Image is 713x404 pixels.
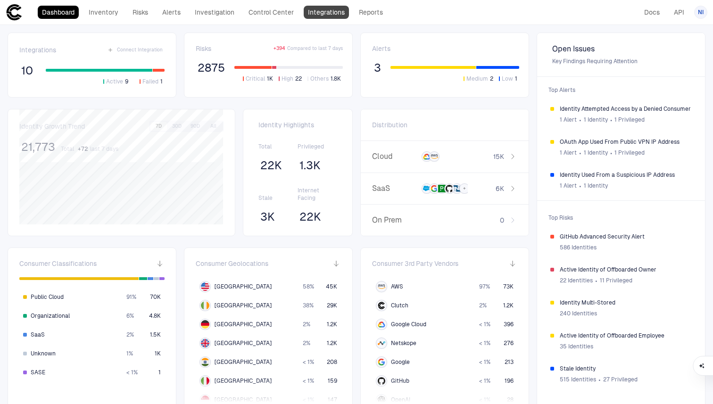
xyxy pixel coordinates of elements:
span: 6K [496,184,504,193]
span: High [282,75,293,82]
span: 213 [505,358,514,366]
button: Medium2 [462,74,495,83]
a: Inventory [84,6,123,19]
span: 22K [299,210,321,224]
span: 1.3K [299,158,321,173]
span: < 1 % [303,396,314,404]
button: 10 [19,63,34,78]
span: Active Identity of Offboarded Owner [560,266,692,273]
button: Low1 [497,74,519,83]
span: Low [502,75,513,82]
span: 1.2K [327,339,337,347]
span: 159 [328,377,337,385]
span: [GEOGRAPHIC_DATA] [215,283,272,290]
span: 1 [515,75,517,82]
span: 1 [160,78,163,85]
span: Open Issues [552,44,690,54]
div: Google Cloud [378,321,385,328]
span: AWS [391,283,403,290]
span: 4.8K [149,312,161,320]
span: ∙ [595,273,598,288]
span: SaaS [31,331,45,338]
span: OpenAI [391,396,410,404]
span: [GEOGRAPHIC_DATA] [215,396,272,404]
span: NI [698,8,704,16]
span: [GEOGRAPHIC_DATA] [215,377,272,385]
span: Clutch [391,302,408,309]
button: Critical1K [241,74,275,83]
span: 2 [490,75,493,82]
span: 1 Identity [584,116,608,124]
span: 276 [504,339,514,347]
span: Consumer Classifications [19,259,97,268]
span: 15K [493,152,504,161]
span: < 1 % [303,358,314,366]
button: All [205,122,222,131]
span: Key Findings Requiring Attention [552,58,690,65]
span: 1K [155,350,161,357]
span: 396 [504,321,514,328]
a: Alerts [158,6,185,19]
span: Google [391,358,410,366]
span: Stale Identity [560,365,692,372]
span: SASE [31,369,45,376]
span: [GEOGRAPHIC_DATA] [215,339,272,347]
span: 10 [21,64,33,78]
button: NI [694,6,707,19]
span: ∙ [579,113,582,127]
span: 6 % [126,312,134,320]
span: 586 Identities [560,244,597,251]
span: 1 [158,369,161,376]
span: GitHub Advanced Security Alert [560,233,692,240]
button: 30D [168,122,185,131]
span: 21,773 [21,140,55,154]
a: Dashboard [38,6,79,19]
span: 45K [326,283,337,290]
span: 2 % [126,331,134,338]
span: 1 % [126,350,133,357]
div: GitHub [378,377,385,385]
span: 58 % [303,283,314,290]
span: 2875 [198,61,225,75]
span: + 394 [274,45,285,52]
span: 97 % [479,283,490,290]
span: OAuth App Used From Public VPN IP Address [560,138,692,146]
span: Total [61,145,74,153]
span: < 1 % [303,377,314,385]
span: 1 Alert [560,149,577,157]
span: Privileged [298,143,337,150]
span: 22K [260,158,282,173]
button: 3K [258,209,277,224]
span: Public Cloud [31,293,64,301]
span: + 72 [78,145,88,153]
span: 70K [150,293,161,301]
span: 38 % [303,302,314,309]
span: Alerts [372,44,390,53]
span: 22 [295,75,302,82]
img: GB [201,339,209,347]
span: 35 Identities [560,343,593,350]
div: AWS [378,283,385,290]
span: Failed [142,78,158,85]
span: Identity Used From a Suspicious IP Address [560,171,692,179]
span: ∙ [598,372,601,387]
span: ∙ [579,146,582,160]
span: Google Cloud [391,321,426,328]
button: 21,773 [19,140,57,155]
span: Medium [466,75,488,82]
span: Netskope [391,339,416,347]
span: < 1 % [479,339,490,347]
span: 1.5K [150,331,161,338]
span: 3K [260,210,275,224]
a: Investigation [191,6,239,19]
span: Unknown [31,350,56,357]
button: 22K [298,209,323,224]
span: Identity Highlights [258,121,337,129]
span: Cloud [372,152,418,161]
span: ∙ [579,179,582,193]
span: ∙ [610,146,613,160]
span: < 1 % [479,396,490,404]
span: [GEOGRAPHIC_DATA] [215,358,272,366]
span: 1.2K [503,302,514,309]
button: 1.3K [298,158,323,173]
